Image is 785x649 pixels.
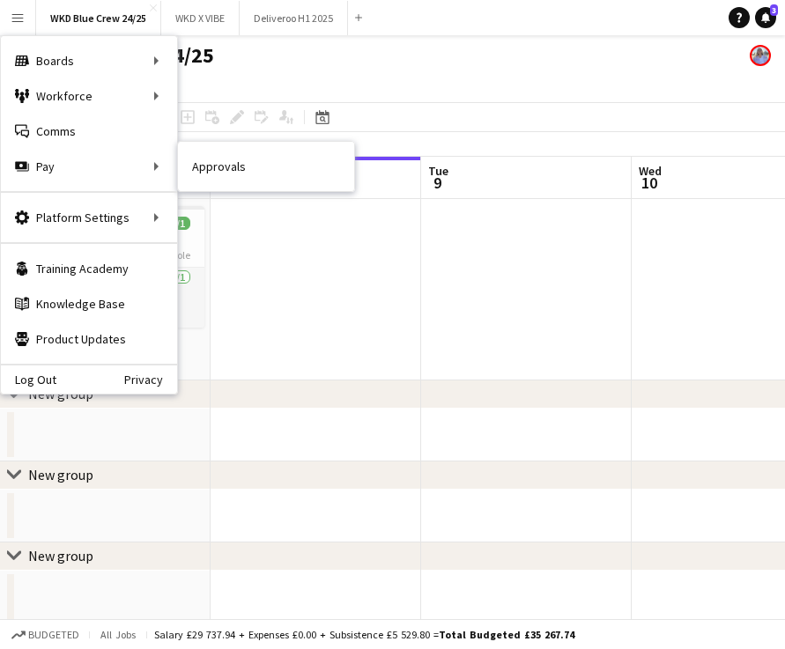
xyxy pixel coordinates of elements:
span: Total Budgeted £35 267.74 [439,628,574,641]
div: Boards [1,43,177,78]
div: Pay [1,149,177,184]
a: Training Academy [1,251,177,286]
app-user-avatar: Lucy Hillier [750,45,771,66]
a: Privacy [124,372,177,387]
span: 9 [426,173,448,193]
span: 3 [770,4,778,16]
a: Product Updates [1,321,177,357]
button: WKD X VIBE [161,1,240,35]
button: WKD Blue Crew 24/25 [36,1,161,35]
div: Workforce [1,78,177,114]
div: New group [28,547,93,564]
button: Budgeted [9,625,82,645]
a: Knowledge Base [1,286,177,321]
a: Comms [1,114,177,149]
a: Log Out [1,372,56,387]
a: Approvals [178,149,354,184]
div: Platform Settings [1,200,177,235]
div: New group [28,466,93,483]
span: All jobs [97,628,139,641]
span: 10 [636,173,662,193]
a: 3 [755,7,776,28]
span: Tue [428,163,448,179]
span: Wed [639,163,662,179]
div: Salary £29 737.94 + Expenses £0.00 + Subsistence £5 529.80 = [154,628,574,641]
button: Deliveroo H1 2025 [240,1,348,35]
span: Budgeted [28,629,79,641]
